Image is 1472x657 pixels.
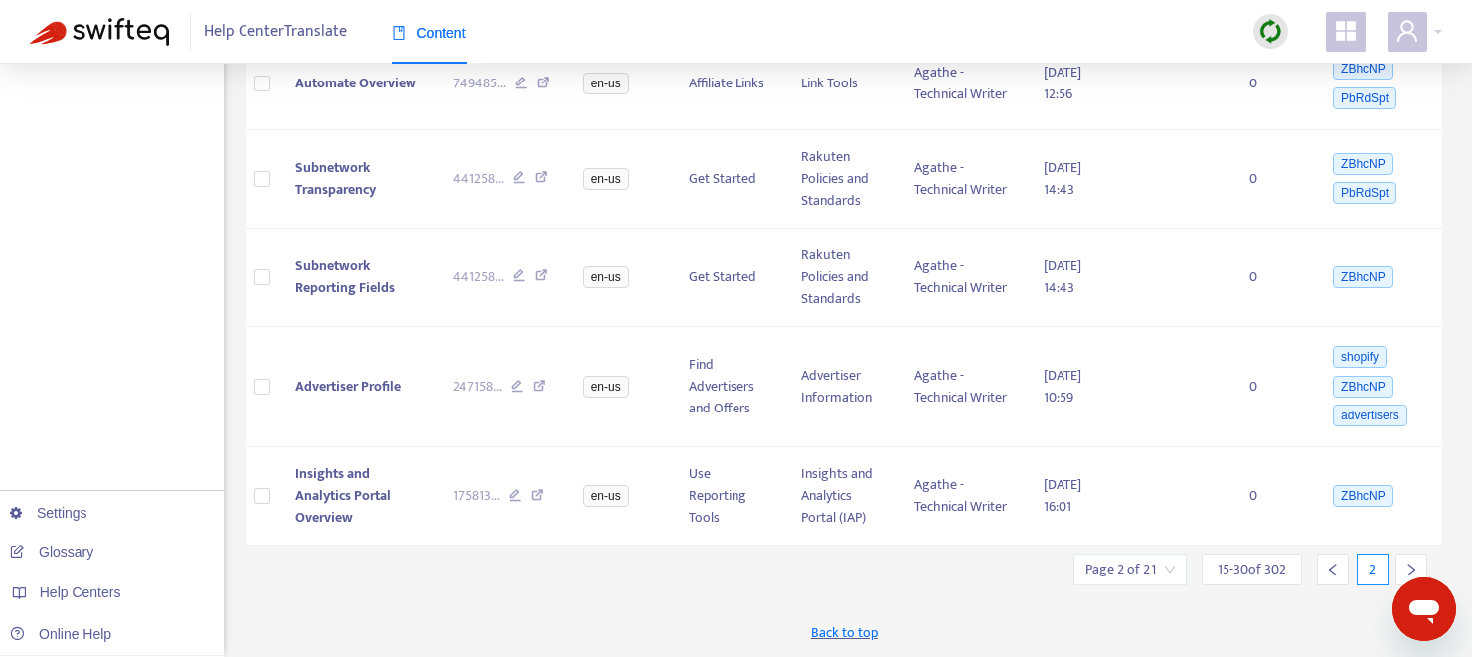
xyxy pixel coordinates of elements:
[899,39,1029,130] td: Agathe - Technical Writer
[785,327,899,448] td: Advertiser Information
[1392,577,1456,641] iframe: Button to launch messaging window
[1333,153,1393,175] span: ZBhcNP
[1333,485,1393,507] span: ZBhcNP
[453,266,504,288] span: 441258 ...
[40,584,121,600] span: Help Centers
[785,229,899,327] td: Rakuten Policies and Standards
[1333,87,1396,109] span: PbRdSpt
[673,39,785,130] td: Affiliate Links
[1044,61,1081,105] span: [DATE] 12:56
[1218,559,1286,579] span: 15 - 30 of 302
[673,130,785,229] td: Get Started
[204,13,347,51] span: Help Center Translate
[295,156,376,201] span: Subnetwork Transparency
[899,447,1029,546] td: Agathe - Technical Writer
[295,254,395,299] span: Subnetwork Reporting Fields
[899,130,1029,229] td: Agathe - Technical Writer
[1326,563,1340,576] span: left
[453,168,504,190] span: 441258 ...
[453,73,506,94] span: 749485 ...
[899,327,1029,448] td: Agathe - Technical Writer
[1044,473,1081,518] span: [DATE] 16:01
[453,485,500,507] span: 175813 ...
[1333,376,1393,398] span: ZBhcNP
[785,130,899,229] td: Rakuten Policies and Standards
[1333,405,1407,426] span: advertisers
[583,266,629,288] span: en-us
[811,622,878,643] span: Back to top
[10,626,111,642] a: Online Help
[1233,229,1313,327] td: 0
[1333,266,1393,288] span: ZBhcNP
[392,25,466,41] span: Content
[295,375,401,398] span: Advertiser Profile
[1233,130,1313,229] td: 0
[30,18,169,46] img: Swifteq
[1258,19,1283,44] img: sync.dc5367851b00ba804db3.png
[1333,58,1393,80] span: ZBhcNP
[1333,346,1387,368] span: shopify
[583,168,629,190] span: en-us
[1334,19,1358,43] span: appstore
[785,447,899,546] td: Insights and Analytics Portal (IAP)
[583,485,629,507] span: en-us
[1044,364,1081,409] span: [DATE] 10:59
[673,229,785,327] td: Get Started
[673,447,785,546] td: Use Reporting Tools
[1395,19,1419,43] span: user
[1044,254,1081,299] span: [DATE] 14:43
[10,505,87,521] a: Settings
[1233,327,1313,448] td: 0
[392,26,406,40] span: book
[295,462,391,529] span: Insights and Analytics Portal Overview
[583,73,629,94] span: en-us
[1404,563,1418,576] span: right
[1233,447,1313,546] td: 0
[673,327,785,448] td: Find Advertisers and Offers
[1357,554,1389,585] div: 2
[1233,39,1313,130] td: 0
[583,376,629,398] span: en-us
[785,39,899,130] td: Link Tools
[899,229,1029,327] td: Agathe - Technical Writer
[295,72,416,94] span: Automate Overview
[10,544,93,560] a: Glossary
[1333,182,1396,204] span: PbRdSpt
[1044,156,1081,201] span: [DATE] 14:43
[453,376,502,398] span: 247158 ...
